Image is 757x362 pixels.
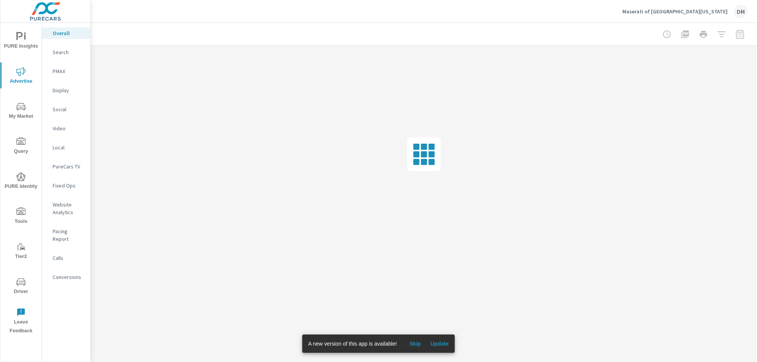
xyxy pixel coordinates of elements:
[42,226,90,245] div: Pacing Report
[53,144,84,151] p: Local
[53,254,84,262] p: Calls
[406,340,424,347] span: Skip
[3,277,39,296] span: Driver
[42,180,90,191] div: Fixed Ops
[3,67,39,86] span: Advertise
[3,32,39,51] span: PURE Insights
[42,271,90,283] div: Conversions
[734,5,748,18] div: DM
[622,8,728,15] p: Maserati of [GEOGRAPHIC_DATA][US_STATE]
[53,48,84,56] p: Search
[53,86,84,94] p: Display
[3,137,39,156] span: Query
[53,29,84,37] p: Overall
[403,338,428,350] button: Skip
[53,227,84,243] p: Pacing Report
[42,46,90,58] div: Search
[42,85,90,96] div: Display
[53,182,84,189] p: Fixed Ops
[42,199,90,218] div: Website Analytics
[0,23,42,338] div: nav menu
[3,207,39,226] span: Tools
[42,123,90,134] div: Video
[3,172,39,191] span: PURE Identity
[42,27,90,39] div: Overall
[53,125,84,132] p: Video
[308,341,397,347] span: A new version of this app is available!
[431,340,449,347] span: Update
[42,252,90,264] div: Calls
[53,201,84,216] p: Website Analytics
[428,338,452,350] button: Update
[42,142,90,153] div: Local
[53,163,84,170] p: PureCars TV
[53,67,84,75] p: PMAX
[53,273,84,281] p: Conversions
[53,106,84,113] p: Social
[42,66,90,77] div: PMAX
[3,102,39,121] span: My Market
[42,161,90,172] div: PureCars TV
[3,242,39,261] span: Tier2
[3,308,39,335] span: Leave Feedback
[42,104,90,115] div: Social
